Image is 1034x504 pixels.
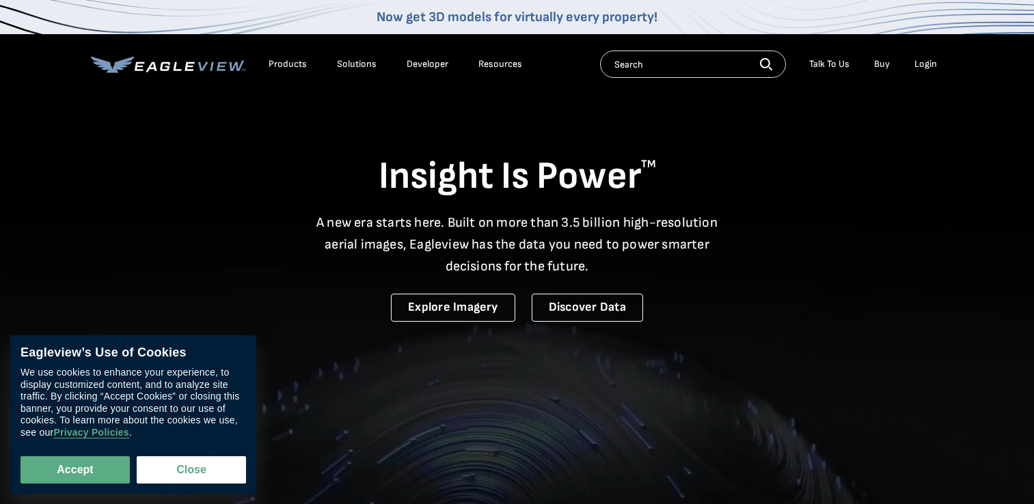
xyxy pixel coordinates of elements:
[21,367,246,439] div: We use cookies to enhance your experience, to display customized content, and to analyze site tra...
[478,58,522,70] div: Resources
[407,58,448,70] a: Developer
[874,58,890,70] a: Buy
[337,58,377,70] div: Solutions
[308,212,726,277] p: A new era starts here. Built on more than 3.5 billion high-resolution aerial images, Eagleview ha...
[53,428,128,439] a: Privacy Policies
[137,456,246,484] button: Close
[21,456,130,484] button: Accept
[377,9,657,25] a: Now get 3D models for virtually every property!
[532,294,643,322] a: Discover Data
[641,158,656,171] sup: TM
[21,346,246,361] div: Eagleview’s Use of Cookies
[391,294,515,322] a: Explore Imagery
[914,58,937,70] div: Login
[600,51,786,78] input: Search
[809,58,849,70] div: Talk To Us
[269,58,307,70] div: Products
[91,153,944,201] h1: Insight Is Power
